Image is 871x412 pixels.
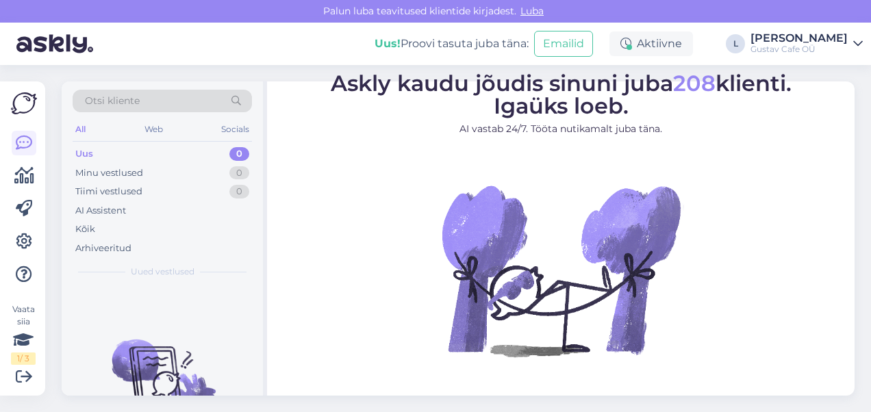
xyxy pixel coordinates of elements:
[375,37,401,50] b: Uus!
[750,33,848,44] div: [PERSON_NAME]
[229,166,249,180] div: 0
[75,185,142,198] div: Tiimi vestlused
[73,120,88,138] div: All
[229,147,249,161] div: 0
[11,92,37,114] img: Askly Logo
[131,266,194,278] span: Uued vestlused
[218,120,252,138] div: Socials
[331,122,792,136] p: AI vastab 24/7. Tööta nutikamalt juba täna.
[85,94,140,108] span: Otsi kliente
[375,36,529,52] div: Proovi tasuta juba täna:
[750,44,848,55] div: Gustav Cafe OÜ
[438,147,684,394] img: No Chat active
[750,33,863,55] a: [PERSON_NAME]Gustav Cafe OÜ
[75,166,143,180] div: Minu vestlused
[75,242,131,255] div: Arhiveeritud
[726,34,745,53] div: L
[673,70,716,96] span: 208
[331,70,792,119] span: Askly kaudu jõudis sinuni juba klienti. Igaüks loeb.
[229,185,249,198] div: 0
[142,120,166,138] div: Web
[75,147,93,161] div: Uus
[11,303,36,365] div: Vaata siia
[11,352,36,365] div: 1 / 3
[516,5,548,17] span: Luba
[75,222,95,236] div: Kõik
[534,31,593,57] button: Emailid
[609,31,693,56] div: Aktiivne
[75,204,126,218] div: AI Assistent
